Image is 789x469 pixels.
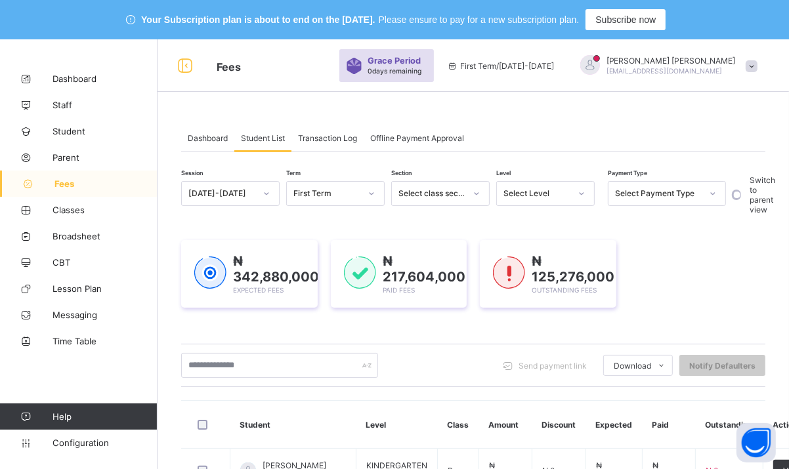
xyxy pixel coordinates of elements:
span: Please ensure to pay for a new subscription plan. [379,14,580,25]
span: Student [53,126,158,136]
span: Send payment link [519,361,587,371]
span: Fees [217,60,241,73]
th: Class [438,401,479,449]
span: Notify Defaulters [689,361,756,371]
span: ₦ 217,604,000 [383,253,465,285]
span: Time Table [53,336,158,346]
span: Configuration [53,438,157,448]
span: [EMAIL_ADDRESS][DOMAIN_NAME] [607,67,723,75]
div: [DATE]-[DATE] [188,189,255,199]
img: expected-1.03dd87d44185fb6c27cc9b2570c10499.svg [194,256,226,289]
span: Staff [53,100,158,110]
span: Help [53,411,157,422]
span: 0 days remaining [368,67,421,75]
span: CBT [53,257,158,268]
img: sticker-purple.71386a28dfed39d6af7621340158ba97.svg [346,58,362,74]
span: ₦ 125,276,000 [532,253,614,285]
th: Student [230,401,356,449]
span: Messaging [53,310,158,320]
span: Your Subscription plan is about to end on the [DATE]. [141,14,375,25]
th: Amount [479,401,532,449]
div: SIMRAN SHARMA [567,55,764,77]
th: Outstanding [696,401,763,449]
span: Classes [53,205,158,215]
span: Student List [241,133,285,143]
span: Dashboard [188,133,228,143]
span: Fees [54,178,158,189]
span: Dashboard [53,73,158,84]
span: Parent [53,152,158,163]
div: Select Level [503,189,570,199]
span: Payment Type [608,169,647,176]
th: Paid [643,401,696,449]
img: paid-1.3eb1404cbcb1d3b736510a26bbfa3ccb.svg [344,256,376,289]
div: Select Payment Type [615,189,702,199]
button: Open asap [736,423,776,462]
div: Select class section [398,189,465,199]
span: ₦ 342,880,000 [233,253,319,285]
span: Transaction Log [298,133,357,143]
span: [PERSON_NAME] [PERSON_NAME] [607,56,736,66]
th: Expected [586,401,643,449]
span: Session [181,169,203,176]
span: Offline Payment Approval [370,133,464,143]
span: Term [286,169,301,176]
span: Outstanding Fees [532,286,597,294]
span: Grace Period [368,56,421,66]
img: outstanding-1.146d663e52f09953f639664a84e30106.svg [493,256,525,289]
span: Paid Fees [383,286,415,294]
th: Level [356,401,438,449]
label: Switch to parent view [750,175,776,214]
span: Level [496,169,511,176]
th: Discount [532,401,586,449]
span: Expected Fees [233,286,284,294]
div: First Term [293,189,360,199]
span: session/term information [447,61,554,71]
span: Download [614,361,651,371]
span: Section [391,169,412,176]
span: Subscribe now [595,14,656,25]
span: Broadsheet [53,231,158,241]
span: Lesson Plan [53,283,158,294]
